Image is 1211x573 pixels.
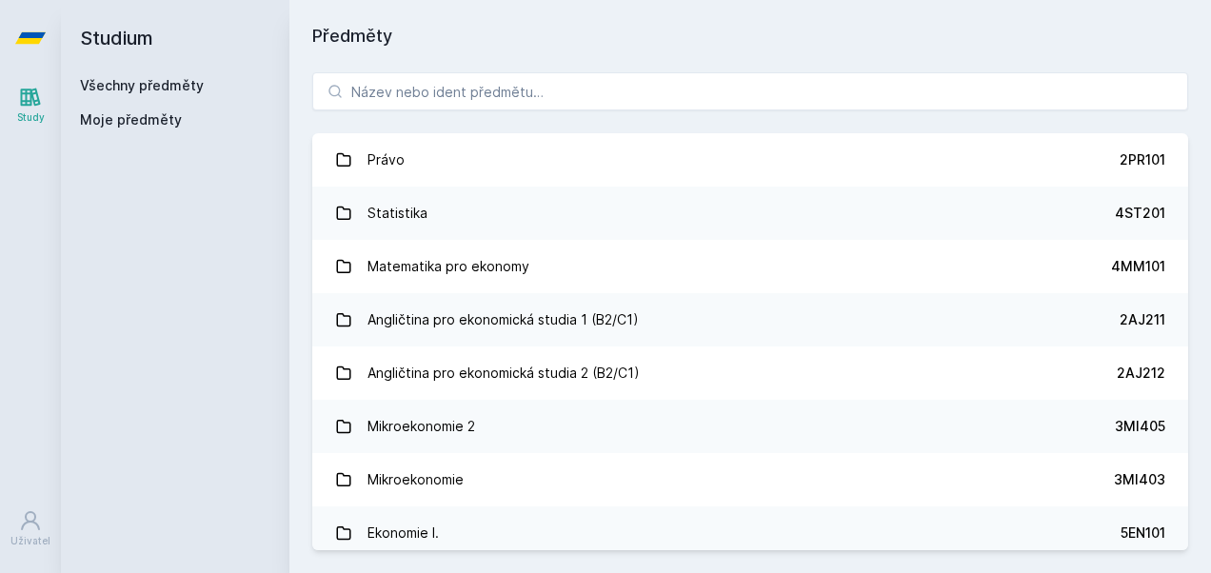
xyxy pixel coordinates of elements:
a: Všechny předměty [80,77,204,93]
div: 4MM101 [1111,257,1165,276]
a: Angličtina pro ekonomická studia 1 (B2/C1) 2AJ211 [312,293,1188,346]
div: Angličtina pro ekonomická studia 1 (B2/C1) [367,301,639,339]
input: Název nebo ident předmětu… [312,72,1188,110]
div: Ekonomie I. [367,514,439,552]
div: Mikroekonomie 2 [367,407,475,445]
a: Angličtina pro ekonomická studia 2 (B2/C1) 2AJ212 [312,346,1188,400]
div: Uživatel [10,534,50,548]
a: Uživatel [4,500,57,558]
a: Statistika 4ST201 [312,187,1188,240]
a: Právo 2PR101 [312,133,1188,187]
div: 3MI405 [1115,417,1165,436]
div: Matematika pro ekonomy [367,247,529,286]
div: 2PR101 [1120,150,1165,169]
div: Angličtina pro ekonomická studia 2 (B2/C1) [367,354,640,392]
a: Mikroekonomie 3MI403 [312,453,1188,506]
a: Mikroekonomie 2 3MI405 [312,400,1188,453]
a: Ekonomie I. 5EN101 [312,506,1188,560]
div: 5EN101 [1121,524,1165,543]
div: 2AJ212 [1117,364,1165,383]
h1: Předměty [312,23,1188,49]
span: Moje předměty [80,110,182,129]
div: Study [17,110,45,125]
div: 3MI403 [1114,470,1165,489]
div: 4ST201 [1115,204,1165,223]
div: Mikroekonomie [367,461,464,499]
a: Study [4,76,57,134]
div: 2AJ211 [1120,310,1165,329]
div: Právo [367,141,405,179]
a: Matematika pro ekonomy 4MM101 [312,240,1188,293]
div: Statistika [367,194,427,232]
